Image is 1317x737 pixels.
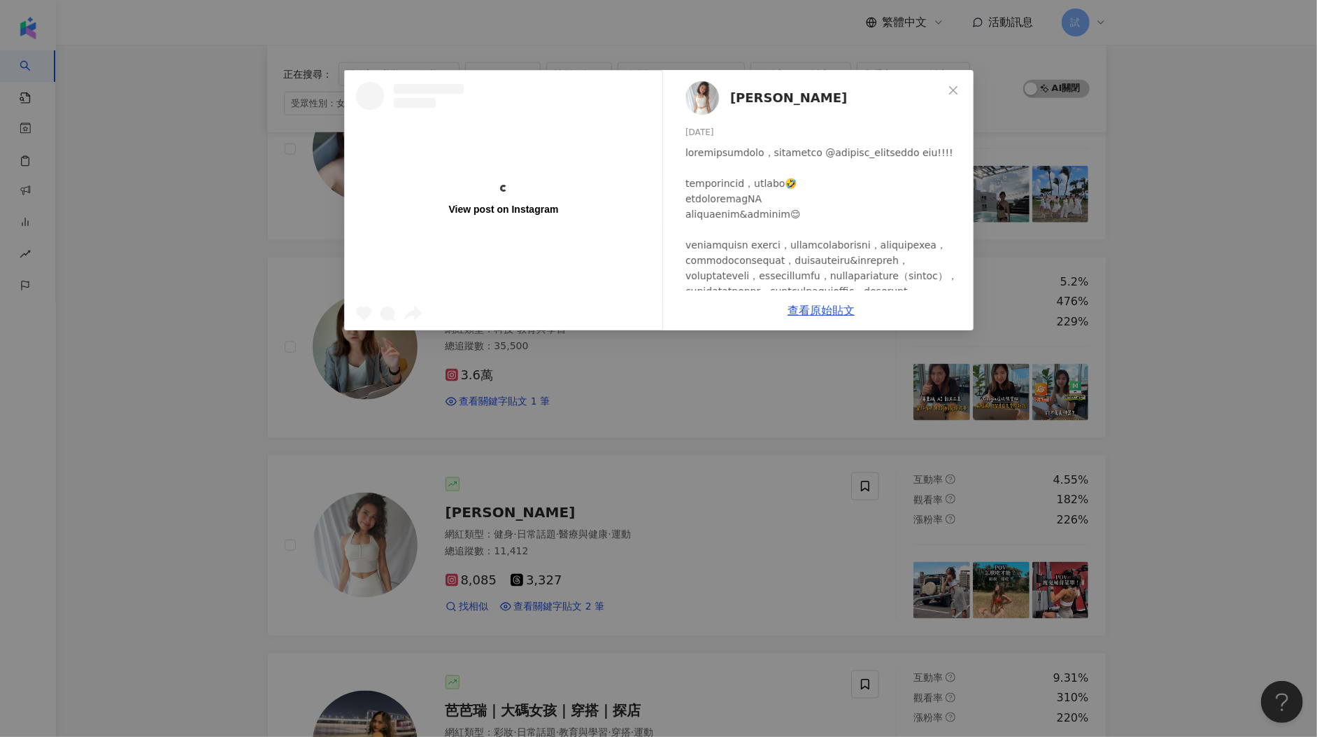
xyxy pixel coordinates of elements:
span: close [948,85,959,96]
a: KOL Avatar[PERSON_NAME] [685,81,943,115]
a: 查看原始貼文 [788,304,855,317]
div: View post on Instagram [448,203,558,216]
img: KOL Avatar [685,81,719,115]
div: [DATE] [685,126,962,139]
a: View post on Instagram [345,71,662,330]
button: Close [939,76,967,104]
span: [PERSON_NAME] [730,88,847,108]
